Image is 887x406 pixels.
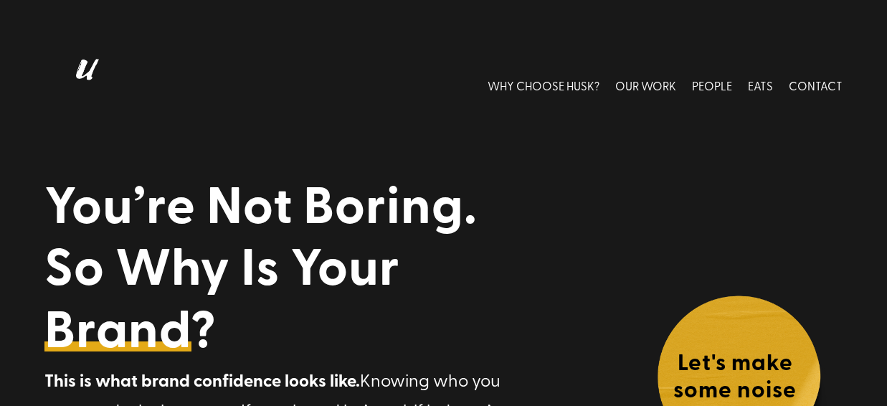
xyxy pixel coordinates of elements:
[44,367,360,392] strong: This is what brand confidence looks like.
[44,296,191,358] a: Brand
[44,172,506,365] h1: You’re Not Boring. So Why Is Your ?
[488,53,599,117] a: WHY CHOOSE HUSK?
[615,53,676,117] a: OUR WORK
[692,53,732,117] a: PEOPLE
[44,53,123,117] img: Husk logo
[789,53,843,117] a: CONTACT
[748,53,773,117] a: EATS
